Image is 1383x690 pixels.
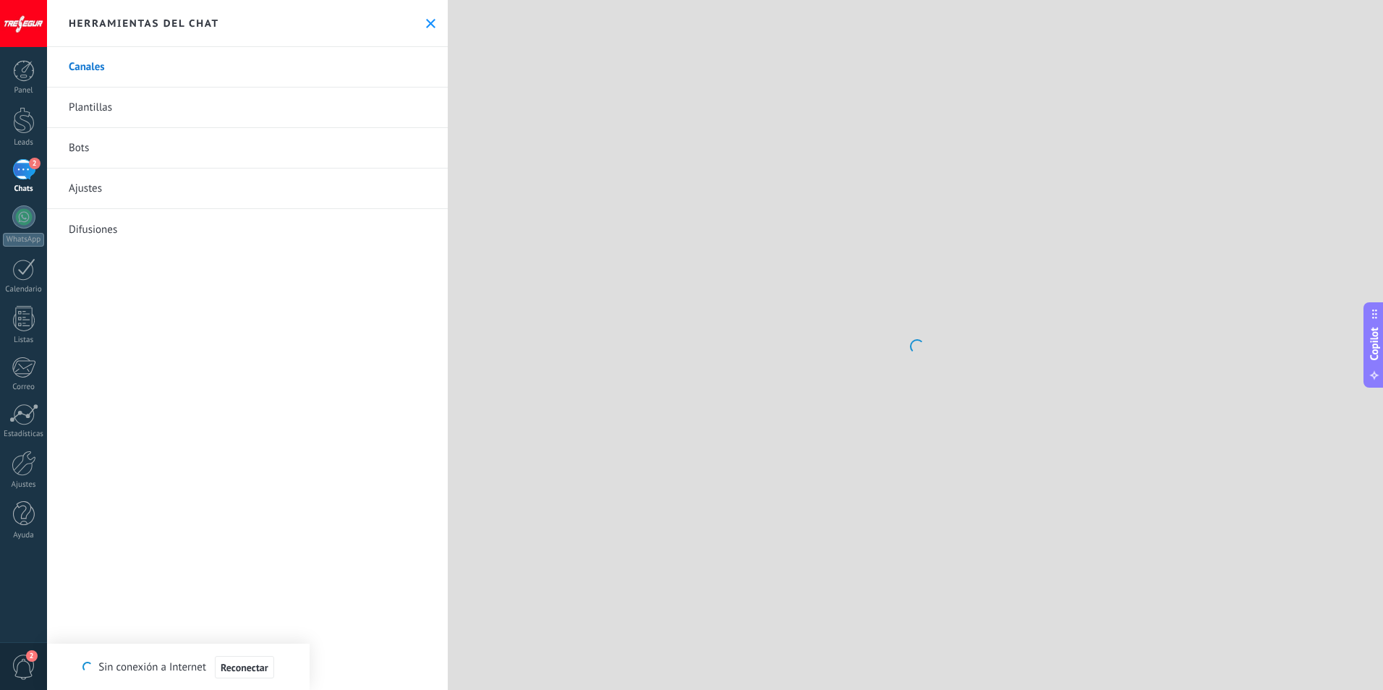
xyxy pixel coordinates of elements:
[3,184,45,194] div: Chats
[3,480,45,490] div: Ajustes
[215,656,274,679] button: Reconectar
[47,169,448,209] a: Ajustes
[69,17,219,30] h2: Herramientas del chat
[3,336,45,345] div: Listas
[3,86,45,95] div: Panel
[47,88,448,128] a: Plantillas
[3,138,45,148] div: Leads
[82,655,273,679] div: Sin conexión a Internet
[47,209,448,250] a: Difusiones
[47,128,448,169] a: Bots
[221,663,268,673] span: Reconectar
[3,531,45,540] div: Ayuda
[3,285,45,294] div: Calendario
[3,233,44,247] div: WhatsApp
[3,430,45,439] div: Estadísticas
[3,383,45,392] div: Correo
[26,650,38,662] span: 2
[29,158,41,169] span: 2
[47,47,448,88] a: Canales
[1367,328,1382,361] span: Copilot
